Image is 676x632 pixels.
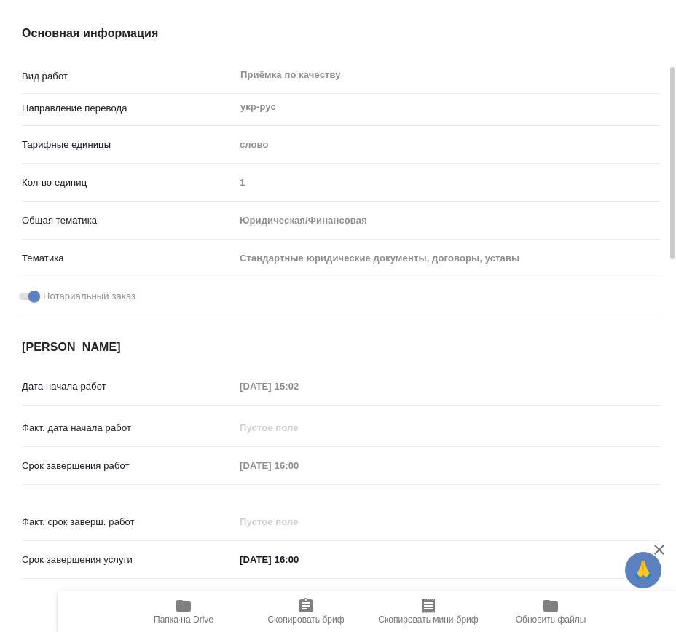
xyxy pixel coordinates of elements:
[22,339,660,356] h4: [PERSON_NAME]
[154,615,213,625] span: Папка на Drive
[122,591,245,632] button: Папка на Drive
[22,515,235,529] p: Факт. срок заверш. работ
[367,591,490,632] button: Скопировать мини-бриф
[22,421,235,435] p: Факт. дата начала работ
[22,379,235,394] p: Дата начала работ
[22,553,235,567] p: Срок завершения услуги
[235,455,362,476] input: Пустое поле
[267,615,344,625] span: Скопировать бриф
[22,138,235,152] p: Тарифные единицы
[235,511,362,532] input: Пустое поле
[235,133,660,157] div: слово
[516,615,586,625] span: Обновить файлы
[22,251,235,266] p: Тематика
[631,555,656,585] span: 🙏
[22,69,235,84] p: Вид работ
[22,213,235,228] p: Общая тематика
[235,208,660,233] div: Юридическая/Финансовая
[22,25,660,42] h4: Основная информация
[235,172,660,193] input: Пустое поле
[235,246,660,271] div: Стандартные юридические документы, договоры, уставы
[378,615,478,625] span: Скопировать мини-бриф
[490,591,612,632] button: Обновить файлы
[235,417,362,438] input: Пустое поле
[625,552,661,588] button: 🙏
[235,376,362,397] input: Пустое поле
[22,101,235,116] p: Направление перевода
[22,175,235,190] p: Кол-во единиц
[43,289,135,304] span: Нотариальный заказ
[235,549,362,570] input: ✎ Введи что-нибудь
[245,591,367,632] button: Скопировать бриф
[22,459,235,473] p: Срок завершения работ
